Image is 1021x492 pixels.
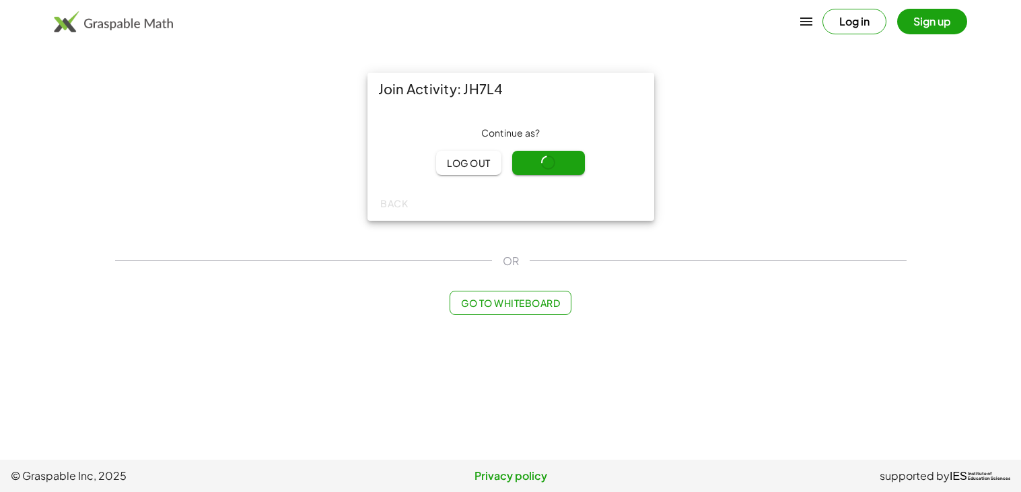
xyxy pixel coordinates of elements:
button: Sign up [897,9,967,34]
button: Log in [822,9,886,34]
span: Go to Whiteboard [461,297,560,309]
button: Go to Whiteboard [450,291,571,315]
div: Join Activity: JH7L4 [367,73,654,105]
span: OR [503,253,519,269]
span: © Graspable Inc, 2025 [11,468,344,484]
a: Privacy policy [344,468,677,484]
span: IES [950,470,967,483]
span: Log out [447,157,491,169]
a: IESInstitute ofEducation Sciences [950,468,1010,484]
span: Institute of Education Sciences [968,472,1010,481]
span: supported by [880,468,950,484]
div: Continue as ? [378,127,643,140]
button: Log out [436,151,501,175]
